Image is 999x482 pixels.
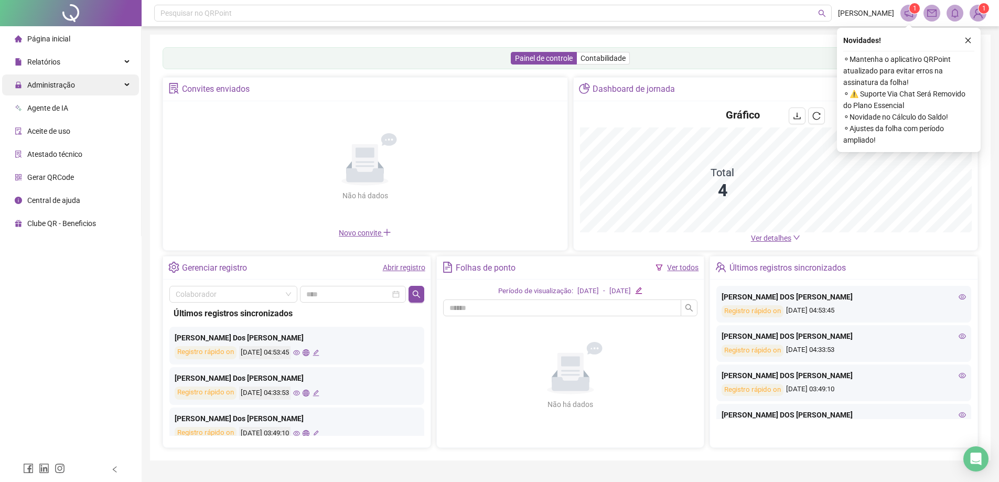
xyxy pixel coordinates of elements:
[722,409,966,421] div: [PERSON_NAME] DOS [PERSON_NAME]
[843,53,974,88] span: ⚬ Mantenha o aplicativo QRPoint atualizado para evitar erros na assinatura da folha!
[635,287,642,294] span: edit
[317,190,413,201] div: Não há dados
[175,346,237,359] div: Registro rápido on
[685,304,693,312] span: search
[27,196,80,205] span: Central de ajuda
[15,174,22,181] span: qrcode
[456,259,515,277] div: Folhas de ponto
[722,345,783,357] div: Registro rápido on
[959,411,966,419] span: eye
[818,9,826,17] span: search
[515,54,573,62] span: Painel de controle
[303,390,309,397] span: global
[812,112,821,120] span: reload
[27,104,68,112] span: Agente de IA
[293,390,300,397] span: eye
[726,108,760,122] h4: Gráfico
[175,413,419,424] div: [PERSON_NAME] Dos [PERSON_NAME]
[15,220,22,227] span: gift
[715,262,726,273] span: team
[168,83,179,94] span: solution
[27,127,70,135] span: Aceite de uso
[950,8,960,18] span: bell
[722,384,966,396] div: [DATE] 03:49:10
[175,427,237,440] div: Registro rápido on
[963,446,989,472] div: Open Intercom Messenger
[843,88,974,111] span: ⚬ ⚠️ Suporte Via Chat Será Removido do Plano Essencial
[522,399,619,410] div: Não há dados
[15,35,22,42] span: home
[593,80,675,98] div: Dashboard de jornada
[15,127,22,135] span: audit
[293,430,300,437] span: eye
[339,229,391,237] span: Novo convite
[27,173,74,181] span: Gerar QRCode
[603,286,605,297] div: -
[722,345,966,357] div: [DATE] 04:33:53
[239,346,291,359] div: [DATE] 04:53:45
[303,349,309,356] span: global
[239,387,291,400] div: [DATE] 04:33:53
[959,333,966,340] span: eye
[27,150,82,158] span: Atestado técnico
[175,387,237,400] div: Registro rápido on
[15,151,22,158] span: solution
[168,262,179,273] span: setting
[383,263,425,272] a: Abrir registro
[442,262,453,273] span: file-text
[579,83,590,94] span: pie-chart
[751,234,791,242] span: Ver detalhes
[581,54,626,62] span: Contabilidade
[838,7,894,19] span: [PERSON_NAME]
[904,8,914,18] span: notification
[27,35,70,43] span: Página inicial
[656,264,663,271] span: filter
[23,463,34,474] span: facebook
[979,3,989,14] sup: Atualize o seu contato no menu Meus Dados
[913,5,917,12] span: 1
[843,111,974,123] span: ⚬ Novidade no Cálculo do Saldo!
[313,390,319,397] span: edit
[793,234,800,241] span: down
[412,290,421,298] span: search
[722,384,783,396] div: Registro rápido on
[751,234,800,242] a: Ver detalhes down
[27,81,75,89] span: Administração
[498,286,573,297] div: Período de visualização:
[970,5,986,21] img: 82425
[722,330,966,342] div: [PERSON_NAME] DOS [PERSON_NAME]
[175,372,419,384] div: [PERSON_NAME] Dos [PERSON_NAME]
[927,8,937,18] span: mail
[843,123,974,146] span: ⚬ Ajustes da folha com período ampliado!
[182,259,247,277] div: Gerenciar registro
[722,291,966,303] div: [PERSON_NAME] DOS [PERSON_NAME]
[27,58,60,66] span: Relatórios
[959,293,966,301] span: eye
[27,219,96,228] span: Clube QR - Beneficios
[982,5,986,12] span: 1
[313,349,319,356] span: edit
[303,430,309,437] span: global
[729,259,846,277] div: Últimos registros sincronizados
[15,58,22,66] span: file
[722,305,966,317] div: [DATE] 04:53:45
[239,427,291,440] div: [DATE] 03:49:10
[959,372,966,379] span: eye
[667,263,699,272] a: Ver todos
[909,3,920,14] sup: 1
[174,307,420,320] div: Últimos registros sincronizados
[793,112,801,120] span: download
[182,80,250,98] div: Convites enviados
[313,430,319,437] span: edit
[609,286,631,297] div: [DATE]
[843,35,881,46] span: Novidades !
[175,332,419,344] div: [PERSON_NAME] Dos [PERSON_NAME]
[293,349,300,356] span: eye
[15,197,22,204] span: info-circle
[383,228,391,237] span: plus
[964,37,972,44] span: close
[111,466,119,473] span: left
[15,81,22,89] span: lock
[722,370,966,381] div: [PERSON_NAME] DOS [PERSON_NAME]
[39,463,49,474] span: linkedin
